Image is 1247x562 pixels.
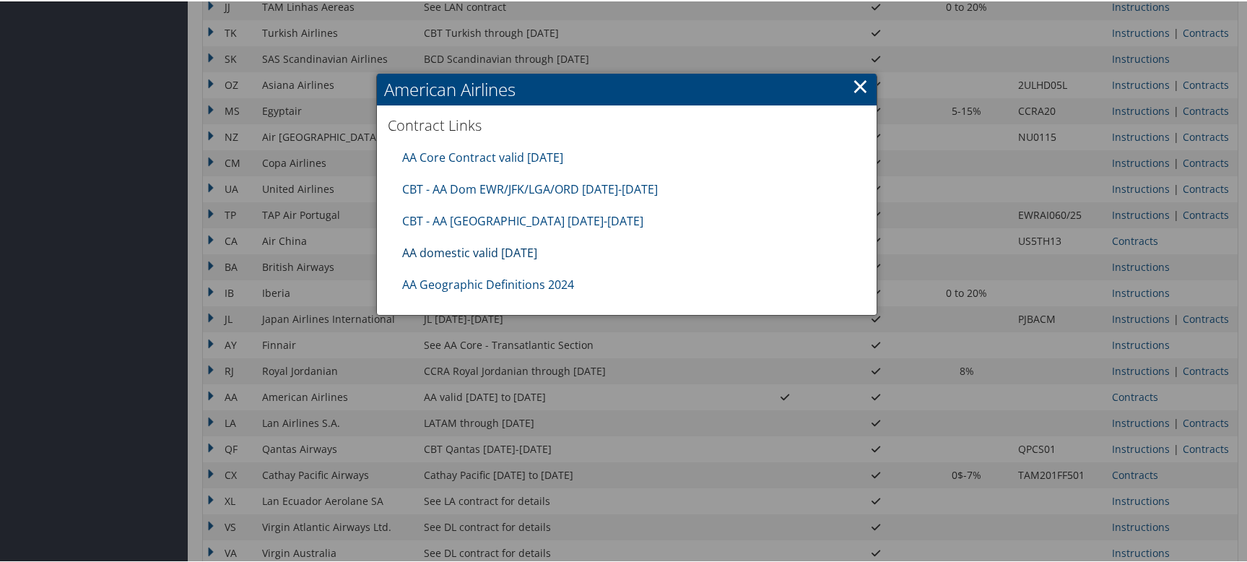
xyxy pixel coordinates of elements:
[377,72,877,104] h2: American Airlines
[852,70,869,99] a: ×
[402,148,563,164] a: AA Core Contract valid [DATE]
[388,114,866,134] h3: Contract Links
[402,180,658,196] a: CBT - AA Dom EWR/JFK/LGA/ORD [DATE]-[DATE]
[402,275,574,291] a: AA Geographic Definitions 2024
[402,212,643,228] a: CBT - AA [GEOGRAPHIC_DATA] [DATE]-[DATE]
[402,243,537,259] a: AA domestic valid [DATE]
